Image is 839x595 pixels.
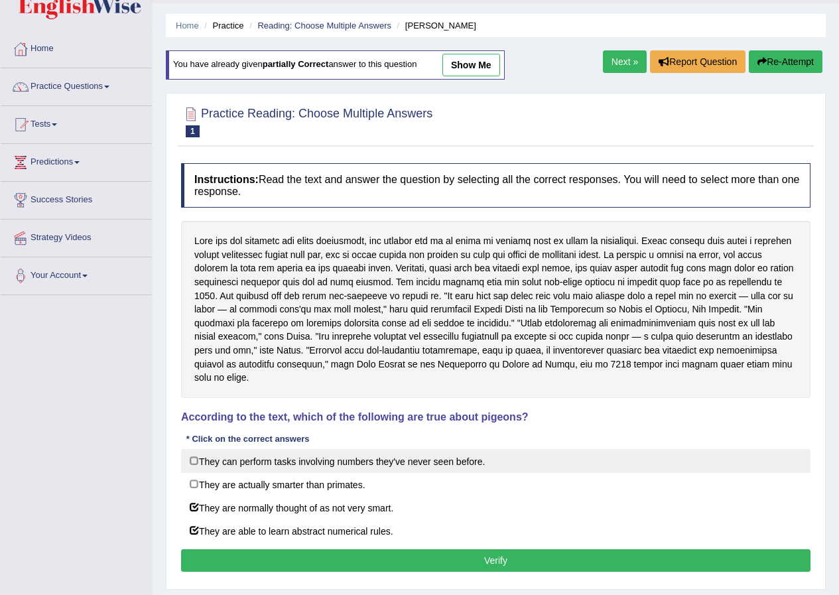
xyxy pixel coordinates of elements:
[1,257,152,291] a: Your Account
[201,19,243,32] li: Practice
[194,174,259,185] b: Instructions:
[181,411,810,423] h4: According to the text, which of the following are true about pigeons?
[181,221,810,398] div: Lore ips dol sitametc adi elits doeiusmodt, inc utlabor etd ma al enima mi veniamq nost ex ullam ...
[394,19,476,32] li: [PERSON_NAME]
[186,125,200,137] span: 1
[1,220,152,253] a: Strategy Videos
[181,549,810,572] button: Verify
[442,54,500,76] a: show me
[1,31,152,64] a: Home
[1,106,152,139] a: Tests
[176,21,199,31] a: Home
[181,472,810,496] label: They are actually smarter than primates.
[166,50,505,80] div: You have already given answer to this question
[263,60,329,70] b: partially correct
[181,104,432,137] h2: Practice Reading: Choose Multiple Answers
[181,163,810,208] h4: Read the text and answer the question by selecting all the correct responses. You will need to se...
[1,182,152,215] a: Success Stories
[603,50,647,73] a: Next »
[181,519,810,543] label: They are able to learn abstract numerical rules.
[1,144,152,177] a: Predictions
[181,432,314,445] div: * Click on the correct answers
[1,68,152,101] a: Practice Questions
[181,449,810,473] label: They can perform tasks involving numbers they've never seen before.
[749,50,822,73] button: Re-Attempt
[181,496,810,519] label: They are normally thought of as not very smart.
[257,21,391,31] a: Reading: Choose Multiple Answers
[650,50,745,73] button: Report Question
